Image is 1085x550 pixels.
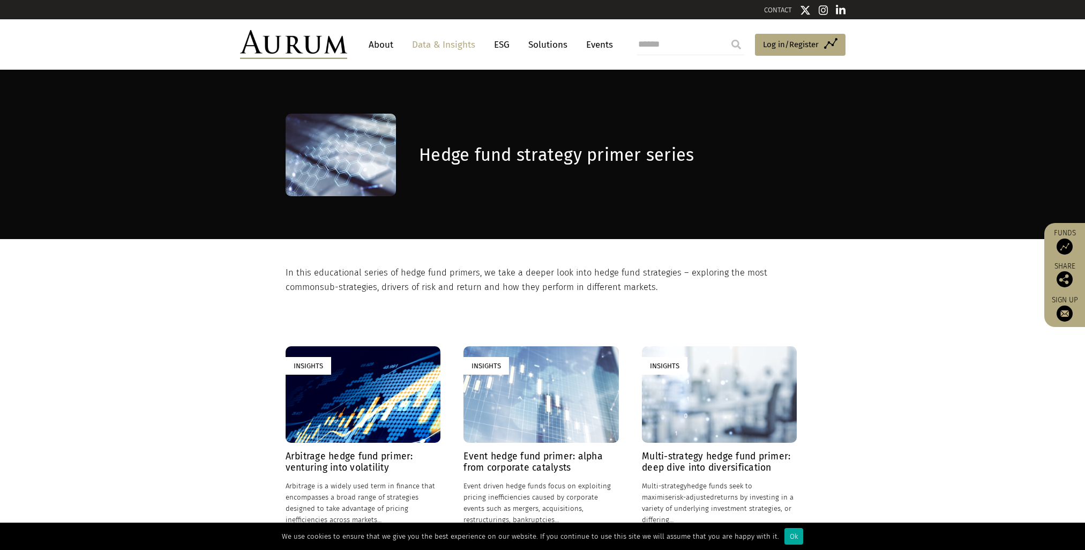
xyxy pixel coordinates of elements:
a: Events [581,35,613,55]
h4: Event hedge fund primer: alpha from corporate catalysts [463,451,618,473]
div: Ok [784,528,803,545]
p: hedge funds seek to maximise returns by investing in a variety of underlying investment strategie... [642,480,797,526]
div: Insights [286,357,331,375]
a: Solutions [523,35,573,55]
a: Sign up [1050,295,1080,322]
span: Multi-strategy [642,482,687,490]
h4: Arbitrage hedge fund primer: venturing into volatility [286,451,440,473]
img: Twitter icon [800,5,811,16]
img: Sign up to our newsletter [1057,306,1073,322]
p: In this educational series of hedge fund primers, we take a deeper look into hedge fund strategie... [286,266,797,294]
div: Insights [463,357,509,375]
a: Data & Insights [407,35,481,55]
img: Linkedin icon [836,5,845,16]
img: Share this post [1057,271,1073,287]
div: Share [1050,263,1080,287]
a: Funds [1050,228,1080,255]
a: Insights Arbitrage hedge fund primer: venturing into volatility Arbitrage is a widely used term i... [286,346,440,537]
div: Insights [642,357,687,375]
p: Arbitrage is a widely used term in finance that encompasses a broad range of strategies designed ... [286,480,440,526]
span: sub-strategies [320,282,377,292]
h4: Multi-strategy hedge fund primer: deep dive into diversification [642,451,797,473]
a: Insights Event hedge fund primer: alpha from corporate catalysts Event driven hedge funds focus o... [463,346,618,537]
p: Event driven hedge funds focus on exploiting pricing inefficiencies caused by corporate events su... [463,480,618,526]
a: Log in/Register [755,34,845,56]
a: CONTACT [764,6,792,14]
img: Aurum [240,30,347,59]
span: Log in/Register [763,38,819,51]
span: risk-adjusted [672,493,714,501]
h1: Hedge fund strategy primer series [419,145,797,166]
a: Insights Multi-strategy hedge fund primer: deep dive into diversification Multi-strategyhedge fun... [642,346,797,537]
img: Instagram icon [819,5,828,16]
a: ESG [489,35,515,55]
a: About [363,35,399,55]
img: Access Funds [1057,239,1073,255]
input: Submit [725,34,747,55]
